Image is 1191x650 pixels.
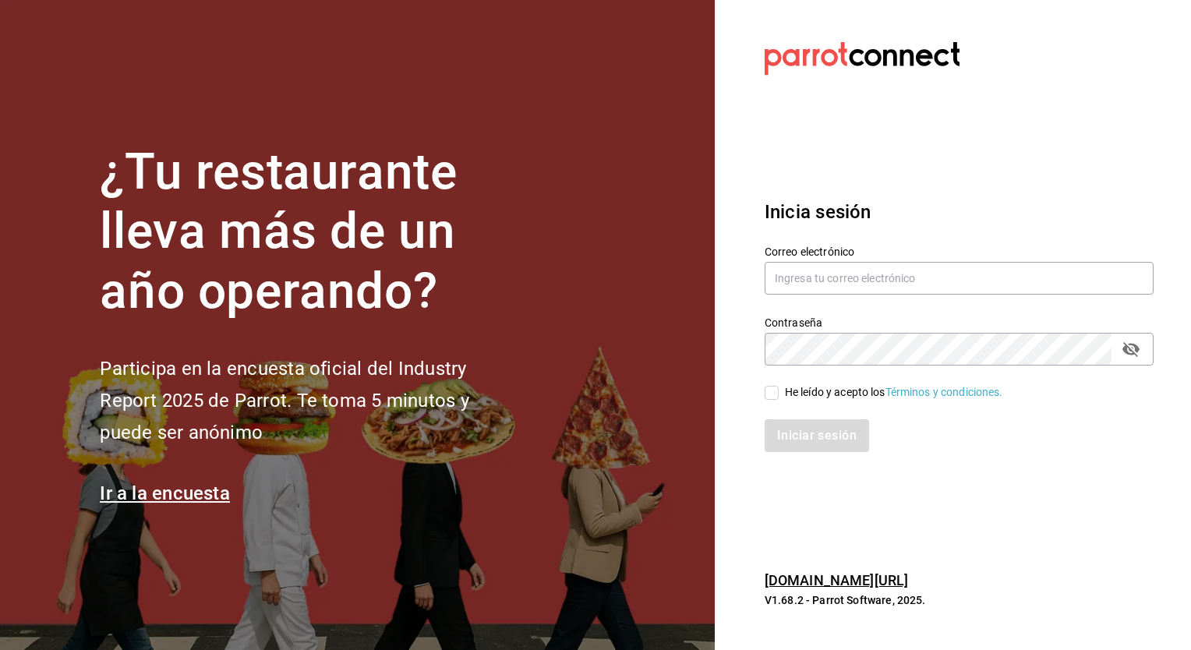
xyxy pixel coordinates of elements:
input: Ingresa tu correo electrónico [765,262,1154,295]
a: [DOMAIN_NAME][URL] [765,572,908,588]
button: passwordField [1118,336,1144,362]
a: Ir a la encuesta [100,482,230,504]
h2: Participa en la encuesta oficial del Industry Report 2025 de Parrot. Te toma 5 minutos y puede se... [100,353,521,448]
label: Contraseña [765,316,1154,327]
div: He leído y acepto los [785,384,1003,401]
h3: Inicia sesión [765,198,1154,226]
p: V1.68.2 - Parrot Software, 2025. [765,592,1154,608]
a: Términos y condiciones. [885,386,1003,398]
label: Correo electrónico [765,246,1154,256]
h1: ¿Tu restaurante lleva más de un año operando? [100,143,521,322]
